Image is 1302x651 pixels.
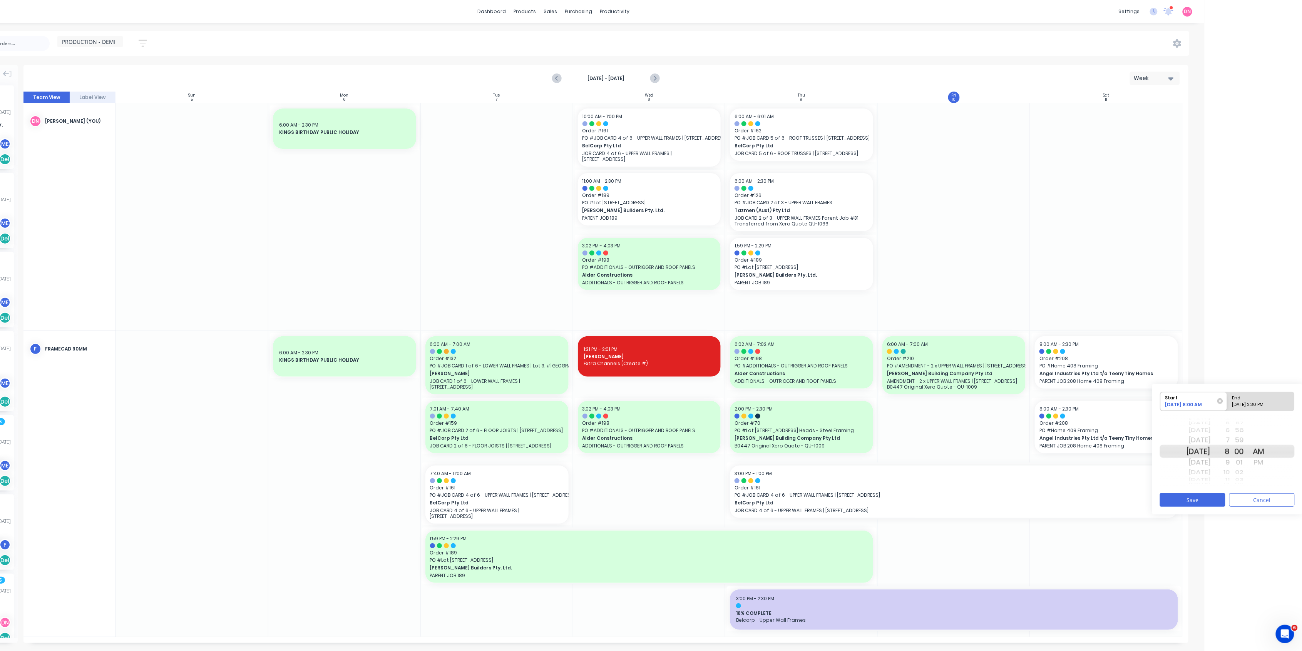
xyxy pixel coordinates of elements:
[735,142,855,149] span: BelCorp Pty Ltd
[1103,93,1110,98] div: Sat
[1115,6,1144,17] div: settings
[343,98,346,102] div: 6
[430,573,869,578] p: PARENT JOB 189
[430,557,869,564] span: PO # Lot [STREET_ADDRESS]
[582,264,716,271] span: PO # ADDITIONALS - OUTRIGGER AND ROOF PANELS
[736,595,774,602] span: 3:00 PM - 2:30 PM
[430,341,471,347] span: 6:00 AM - 7:00 AM
[582,427,716,434] span: PO # ADDITIONALS - OUTRIGGER AND ROOF PANELS
[584,346,618,352] span: 1:31 PM - 2:01 PM
[887,355,1021,362] span: Order # 210
[735,484,1173,491] span: Order # 161
[582,443,716,449] p: ADDITIONALS - OUTRIGGER AND ROOF PANELS
[735,178,774,184] span: 6:00 AM - 2:30 PM
[567,75,644,82] strong: [DATE] - [DATE]
[430,355,564,362] span: Order # 132
[800,98,803,102] div: 9
[1211,418,1230,421] div: 4
[1187,482,1211,485] div: [DATE]
[582,199,716,206] span: PO # Lot [STREET_ADDRESS]
[582,178,622,184] span: 11:00 AM - 2:30 PM
[1211,445,1230,458] div: 8
[1039,427,1173,434] span: PO # Home 408 Framing
[582,435,703,442] span: Alder Constructions
[430,443,564,449] p: JOB CARD 2 of 6 - FLOOR JOISTS | [STREET_ADDRESS]
[30,115,41,127] div: DN
[279,129,410,136] span: KINGS BIRTHDAY PUBLIC HOLIDAY
[430,370,551,377] span: [PERSON_NAME]
[735,341,775,347] span: 6:02 AM - 7:02 AM
[1187,420,1211,426] div: [DATE]
[1187,434,1211,446] div: [DATE]
[474,6,510,17] a: dashboard
[735,492,1173,499] span: PO # JOB CARD 4 of 6 - UPPER WALL FRAMES | [STREET_ADDRESS]
[735,370,855,377] span: Alder Constructions
[582,150,716,162] p: JOB CARD 4 of 6 - UPPER WALL FRAMES | [STREET_ADDRESS]
[582,127,716,134] span: Order # 161
[582,142,703,149] span: BelCorp Pty Ltd
[1249,445,1269,458] div: AM
[735,272,855,279] span: [PERSON_NAME] Builders Pty. Ltd.
[1039,420,1173,427] span: Order # 208
[735,215,869,227] p: JOB CARD 2 of 3 - UPPER WALL FRAMES Parent Job #31 Transferred from Xero Quote QU-1066
[1187,456,1211,469] div: [DATE]
[887,378,1021,390] p: AMENDMENT - 2 x UPPER WALL FRAMES | [STREET_ADDRESS] B0447 Original Xero Quote - QU-1009
[582,207,703,214] span: [PERSON_NAME] Builders Pty. Ltd.
[735,355,869,362] span: Order # 198
[1187,426,1211,436] div: [DATE]
[735,362,869,369] span: PO # ADDITIONALS - OUTRIGGER AND ROOF PANELS
[1039,378,1173,384] p: PARENT JOB 208 Home 408 Framing
[1229,493,1295,507] button: Cancel
[645,93,653,98] div: Wed
[1249,456,1269,469] div: PM
[430,470,471,477] span: 7:40 AM - 11:00 AM
[952,93,956,98] div: Fri
[1230,420,1249,426] div: 57
[1211,467,1230,477] div: 10
[582,420,716,427] span: Order # 198
[430,507,564,519] p: JOB CARD 4 of 6 - UPPER WALL FRAMES | [STREET_ADDRESS]
[1187,445,1211,458] div: [DATE]
[1134,74,1170,82] div: Week
[1163,392,1218,402] div: Start
[582,192,716,199] span: Order # 189
[1187,467,1211,477] div: [DATE]
[191,98,193,102] div: 5
[1230,434,1249,446] div: 59
[582,406,621,412] span: 3:02 PM - 4:03 PM
[1039,435,1160,442] span: Angel Industries Pty Ltd t/a Teeny Tiny Homes
[584,360,715,367] span: Extra Channels (Create #)
[496,98,498,102] div: 7
[62,38,115,46] span: PRODUCTION - DEMI
[430,549,869,556] span: Order # 189
[540,6,561,17] div: sales
[188,93,196,98] div: Sun
[1230,401,1285,411] div: [DATE] 2:30 PM
[584,353,715,360] span: [PERSON_NAME]
[1187,476,1211,483] div: [DATE]
[1211,456,1230,469] div: 9
[1211,415,1230,487] div: Hour
[430,564,825,571] span: [PERSON_NAME] Builders Pty. Ltd.
[1211,426,1230,436] div: 6
[510,6,540,17] div: products
[1187,415,1211,487] div: Date
[582,280,716,285] p: ADDITIONALS - OUTRIGGER AND ROOF PANELS
[1230,415,1249,487] div: Minute
[735,435,855,442] span: [PERSON_NAME] Building Company Pty Ltd
[430,435,551,442] span: BelCorp Pty Ltd
[45,118,109,125] div: [PERSON_NAME] (You)
[1230,445,1249,458] div: 00
[735,264,869,271] span: PO # Lot [STREET_ADDRESS]
[1211,420,1230,426] div: 5
[1160,493,1225,507] button: Save
[735,150,869,156] p: JOB CARD 5 of 6 - ROOF TRUSSES | [STREET_ADDRESS]
[23,92,70,103] button: Team View
[735,135,869,142] span: PO # JOB CARD 5 of 6 - ROOF TRUSSES | [STREET_ADDRESS]
[582,257,716,264] span: Order # 198
[30,343,41,355] div: F
[735,280,869,285] p: PARENT JOB 189
[1105,98,1108,102] div: 11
